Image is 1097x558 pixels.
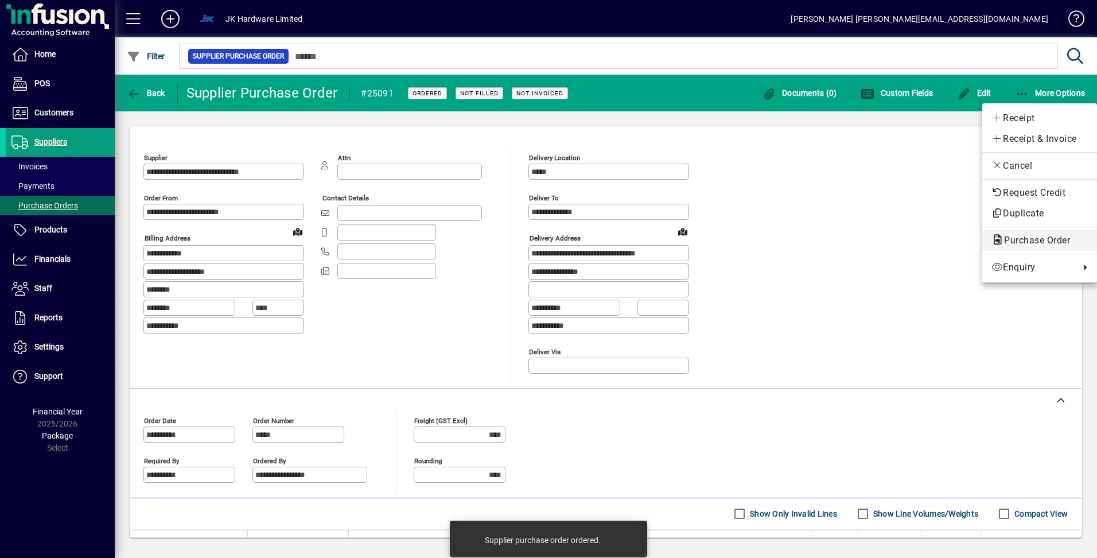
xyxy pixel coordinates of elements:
[991,186,1088,200] span: Request Credit
[991,261,1074,274] span: Enquiry
[991,111,1088,125] span: Receipt
[991,207,1088,220] span: Duplicate
[991,159,1088,173] span: Cancel
[991,235,1076,246] span: Purchase Order
[991,132,1088,146] span: Receipt & Invoice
